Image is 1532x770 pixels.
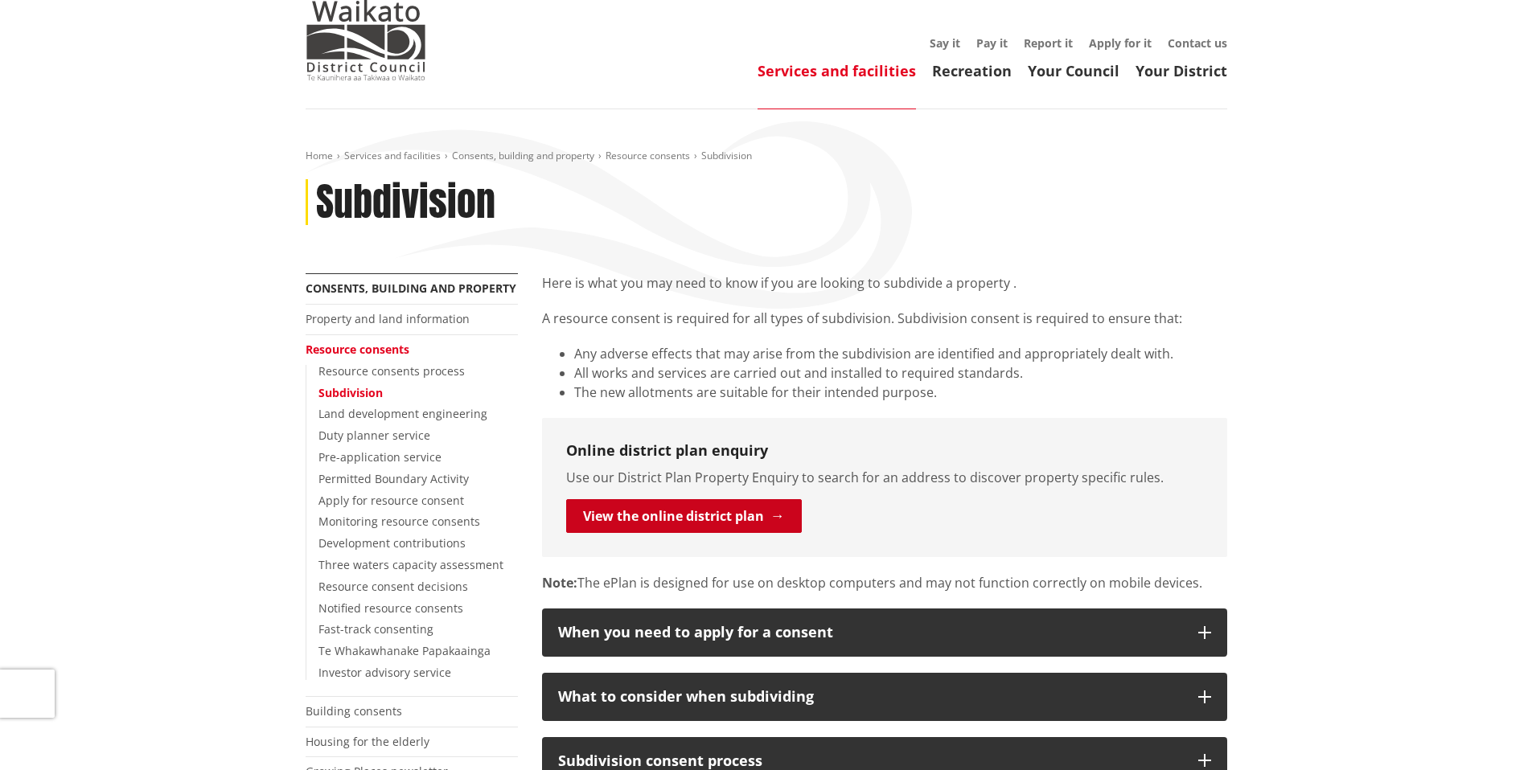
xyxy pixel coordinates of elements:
[542,574,577,592] strong: Note:
[1089,35,1152,51] a: Apply for it
[318,600,463,616] a: Notified resource consents
[306,342,409,357] a: Resource consents
[558,753,1182,769] div: Subdivision consent process
[452,149,594,162] a: Consents, building and property
[318,643,491,658] a: Te Whakawhanake Papakaainga
[542,309,1227,328] p: A resource consent is required for all types of subdivision. Subdivision consent is required to e...
[976,35,1008,51] a: Pay it
[542,573,1227,592] p: The ePlan is designed for use on desktop computers and may not function correctly on mobile devices.
[1028,61,1119,80] a: Your Council
[318,406,487,421] a: Land development engineering
[542,273,1227,293] p: Here is what you may need to know if you are looking to subdivide a property .
[318,363,465,379] a: Resource consents process
[318,535,466,551] a: Development contributions
[542,673,1227,721] button: What to consider when subdividing
[344,149,441,162] a: Services and facilities
[574,383,1227,402] li: The new allotments are suitable for their intended purpose.
[574,344,1227,363] li: Any adverse effects that may arise from the subdivision are identified and appropriately dealt with.
[318,471,469,486] a: Permitted Boundary Activity
[1024,35,1073,51] a: Report it
[306,149,333,162] a: Home
[932,61,1012,80] a: Recreation
[306,734,429,749] a: Housing for the elderly
[318,621,433,637] a: Fast-track consenting
[566,442,1203,460] h3: Online district plan enquiry
[318,665,451,680] a: Investor advisory service
[542,608,1227,657] button: When you need to apply for a consent
[1458,702,1516,760] iframe: Messenger Launcher
[1168,35,1227,51] a: Contact us
[318,557,503,572] a: Three waters capacity assessment
[306,281,516,296] a: Consents, building and property
[318,493,464,508] a: Apply for resource consent
[318,385,383,400] a: Subdivision
[930,35,960,51] a: Say it
[316,179,495,226] h1: Subdivision
[566,468,1203,487] p: Use our District Plan Property Enquiry to search for an address to discover property specific rules.
[558,689,1182,705] div: What to consider when subdividing
[758,61,916,80] a: Services and facilities
[1136,61,1227,80] a: Your District
[306,149,1227,163] nav: breadcrumb
[318,579,468,594] a: Resource consent decisions
[566,499,802,533] a: View the online district plan
[574,363,1227,383] li: All works and services are carried out and installed to required standards.
[318,449,442,465] a: Pre-application service
[558,625,1182,641] div: When you need to apply for a consent
[306,311,470,326] a: Property and land information
[701,149,752,162] span: Subdivision
[606,149,690,162] a: Resource consents
[306,703,402,719] a: Building consents
[318,428,430,443] a: Duty planner service
[318,514,480,529] a: Monitoring resource consents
